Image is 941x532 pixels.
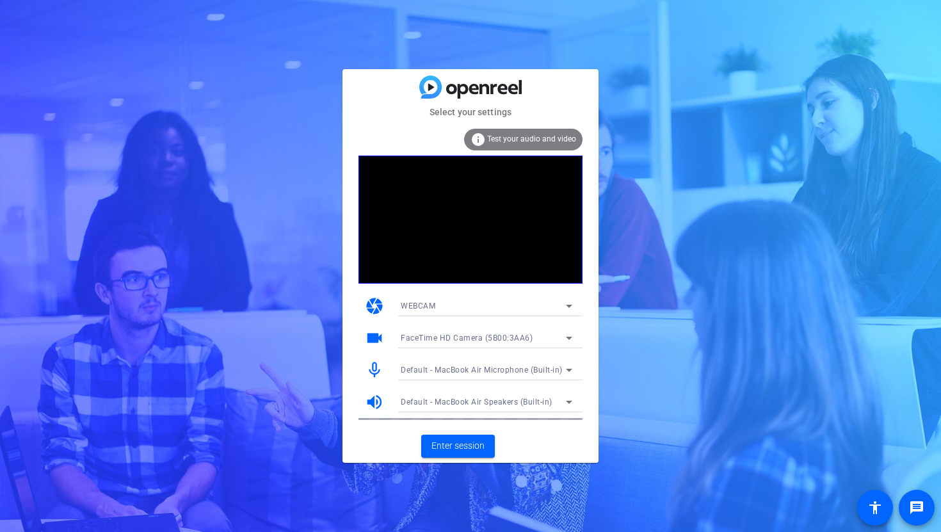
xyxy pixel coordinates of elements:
[365,328,384,348] mat-icon: videocam
[909,500,924,515] mat-icon: message
[342,105,599,119] mat-card-subtitle: Select your settings
[365,392,384,412] mat-icon: volume_up
[419,76,522,98] img: blue-gradient.svg
[431,439,485,453] span: Enter session
[401,334,533,343] span: FaceTime HD Camera (5B00:3AA6)
[401,398,552,407] span: Default - MacBook Air Speakers (Built-in)
[365,360,384,380] mat-icon: mic_none
[470,132,486,147] mat-icon: info
[421,435,495,458] button: Enter session
[365,296,384,316] mat-icon: camera
[487,134,576,143] span: Test your audio and video
[401,302,435,310] span: WEBCAM
[867,500,883,515] mat-icon: accessibility
[401,366,563,375] span: Default - MacBook Air Microphone (Built-in)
